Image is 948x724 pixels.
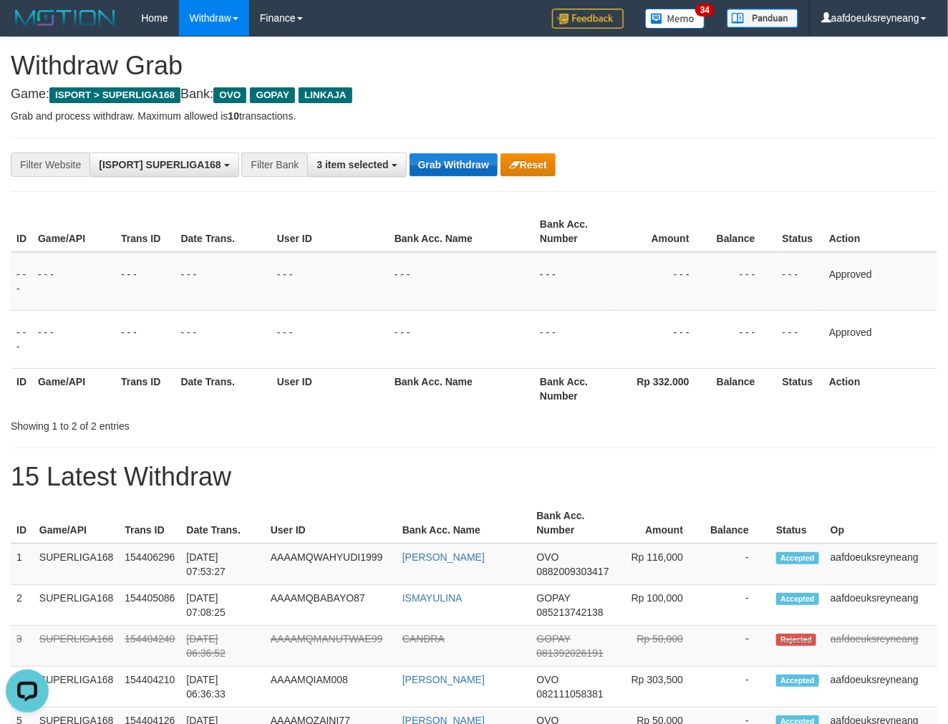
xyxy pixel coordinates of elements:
th: Balance [711,368,777,409]
th: ID [11,211,32,252]
h1: Withdraw Grab [11,52,937,80]
span: GOPAY [537,592,571,604]
td: 154405086 [119,585,180,626]
th: Game/API [34,503,120,544]
th: Bank Acc. Name [389,211,534,252]
th: Action [823,368,937,409]
td: [DATE] 07:08:25 [180,585,264,626]
td: 154404210 [119,667,180,708]
td: AAAAMQWAHYUDI1999 [265,544,397,585]
td: - - - [175,310,271,368]
span: LINKAJA [299,87,352,103]
span: Copy 085213742138 to clipboard [537,607,604,618]
td: - - - [175,252,271,311]
img: Feedback.jpg [552,9,624,29]
td: - - - [389,252,534,311]
td: [DATE] 06:36:52 [180,626,264,667]
span: GOPAY [537,633,571,645]
td: - - - [271,252,389,311]
th: Trans ID [115,368,175,409]
td: Approved [823,252,937,311]
td: - - - [534,310,614,368]
th: Bank Acc. Name [397,503,531,544]
td: SUPERLIGA168 [34,544,120,585]
span: Copy 081392026191 to clipboard [537,647,604,659]
td: - - - [389,310,534,368]
td: - - - [115,252,175,311]
span: OVO [213,87,246,103]
td: 2 [11,585,34,626]
td: 154404240 [119,626,180,667]
th: Balance [711,211,777,252]
span: Accepted [776,552,819,564]
div: Showing 1 to 2 of 2 entries [11,413,384,433]
th: Action [823,211,937,252]
span: 34 [695,4,715,16]
th: Date Trans. [175,368,271,409]
th: Trans ID [119,503,180,544]
a: [PERSON_NAME] [402,674,485,685]
th: ID [11,368,32,409]
td: - [705,667,770,708]
th: Bank Acc. Name [389,368,534,409]
td: SUPERLIGA168 [34,585,120,626]
td: - [705,585,770,626]
td: - [705,544,770,585]
h4: Game: Bank: [11,87,937,102]
th: User ID [271,368,389,409]
td: aafdoeuksreyneang [825,544,937,585]
td: 1 [11,544,34,585]
img: panduan.png [727,9,798,28]
th: User ID [265,503,397,544]
td: - - - [115,310,175,368]
td: aafdoeuksreyneang [825,626,937,667]
td: Rp 116,000 [615,544,705,585]
th: Status [777,368,823,409]
th: Game/API [32,368,115,409]
span: OVO [537,551,559,563]
th: ID [11,503,34,544]
td: 154406296 [119,544,180,585]
span: Accepted [776,593,819,605]
a: ISMAYULINA [402,592,463,604]
img: Button%20Memo.svg [645,9,705,29]
span: ISPORT > SUPERLIGA168 [49,87,180,103]
th: Status [777,211,823,252]
a: [PERSON_NAME] [402,551,485,563]
td: [DATE] 07:53:27 [180,544,264,585]
td: - - - [11,252,32,311]
th: Bank Acc. Number [534,211,614,252]
td: SUPERLIGA168 [34,667,120,708]
span: [ISPORT] SUPERLIGA168 [99,159,221,170]
td: - - - [534,252,614,311]
td: Rp 100,000 [615,585,705,626]
td: - - - [32,310,115,368]
strong: 10 [228,110,239,122]
td: - - - [614,252,710,311]
p: Grab and process withdraw. Maximum allowed is transactions. [11,109,937,123]
th: Status [770,503,825,544]
td: AAAAMQMANUTWAE99 [265,626,397,667]
td: 3 [11,626,34,667]
th: Amount [614,211,710,252]
td: AAAAMQBABAYO87 [265,585,397,626]
th: Rp 332.000 [614,368,710,409]
td: - - - [614,310,710,368]
button: [ISPORT] SUPERLIGA168 [90,153,238,177]
a: CANDRA [402,633,445,645]
th: Date Trans. [180,503,264,544]
th: Bank Acc. Number [534,368,614,409]
button: 3 item selected [307,153,406,177]
td: - - - [271,310,389,368]
td: aafdoeuksreyneang [825,667,937,708]
th: Trans ID [115,211,175,252]
td: - - - [777,252,823,311]
td: AAAAMQIAM008 [265,667,397,708]
th: User ID [271,211,389,252]
th: Game/API [32,211,115,252]
span: Copy 0882009303417 to clipboard [537,566,609,577]
th: Bank Acc. Number [531,503,615,544]
span: OVO [537,674,559,685]
td: - - - [777,310,823,368]
button: Grab Withdraw [410,153,498,176]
